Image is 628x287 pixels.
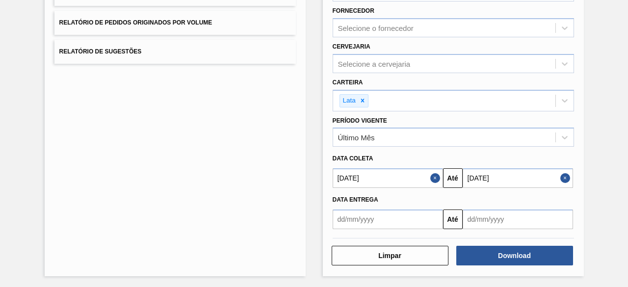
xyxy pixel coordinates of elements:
label: Período Vigente [333,117,387,124]
label: Cervejaria [333,43,370,50]
input: dd/mm/yyyy [333,168,443,188]
button: Limpar [332,246,448,265]
div: Último Mês [338,133,375,142]
button: Close [560,168,573,188]
label: Fornecedor [333,7,374,14]
div: Selecione a cervejaria [338,59,411,68]
button: Download [456,246,573,265]
button: Relatório de Sugestões [54,40,296,64]
span: Data coleta [333,155,373,162]
input: dd/mm/yyyy [463,209,573,229]
button: Até [443,209,463,229]
label: Carteira [333,79,363,86]
button: Até [443,168,463,188]
span: Relatório de Pedidos Originados por Volume [59,19,212,26]
span: Relatório de Sugestões [59,48,142,55]
div: Lata [340,95,357,107]
input: dd/mm/yyyy [463,168,573,188]
input: dd/mm/yyyy [333,209,443,229]
div: Selecione o fornecedor [338,24,414,32]
span: Data Entrega [333,196,378,203]
button: Relatório de Pedidos Originados por Volume [54,11,296,35]
button: Close [430,168,443,188]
